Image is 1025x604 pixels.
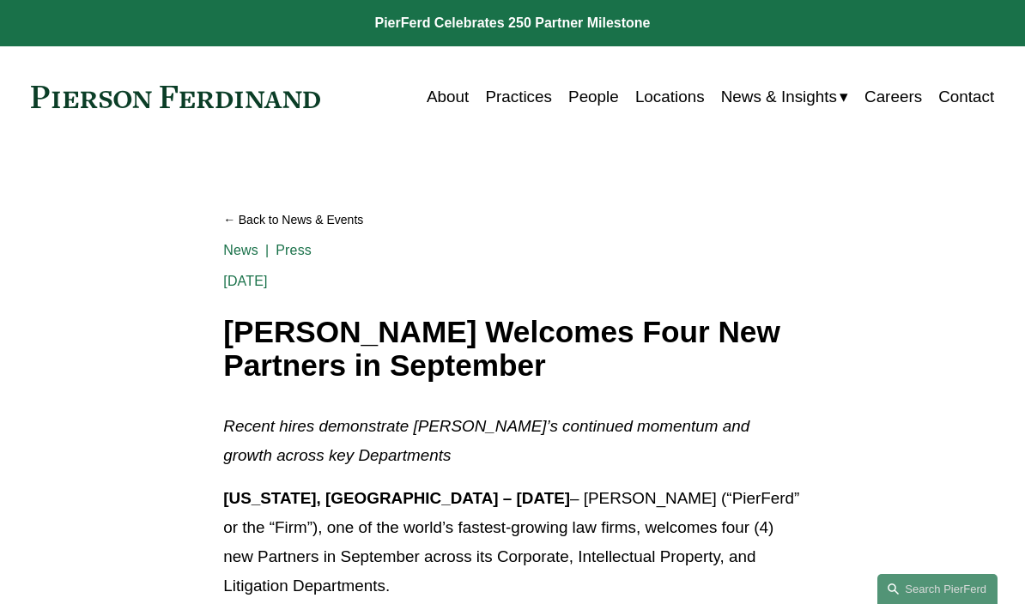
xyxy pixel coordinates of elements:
a: People [568,81,619,113]
h1: [PERSON_NAME] Welcomes Four New Partners in September [223,316,801,382]
a: Contact [938,81,994,113]
a: Press [276,243,312,257]
a: folder dropdown [721,81,848,113]
a: News [223,243,258,257]
a: Careers [864,81,922,113]
a: Practices [485,81,552,113]
span: News & Insights [721,82,837,112]
a: About [427,81,469,113]
strong: [US_STATE], [GEOGRAPHIC_DATA] – [DATE] [223,489,570,507]
em: Recent hires demonstrate [PERSON_NAME]’s continued momentum and growth across key Departments [223,417,754,464]
a: Locations [635,81,705,113]
a: Search this site [877,574,998,604]
span: [DATE] [223,274,267,288]
p: – [PERSON_NAME] (“PierFerd” or the “Firm”), one of the world’s fastest-growing law firms, welcome... [223,484,801,601]
a: Back to News & Events [223,206,801,235]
